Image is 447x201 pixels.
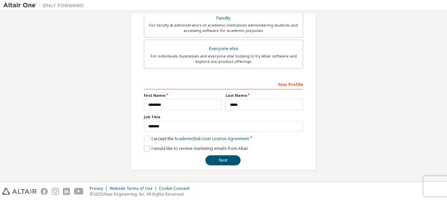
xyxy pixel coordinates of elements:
[41,188,48,195] img: facebook.svg
[110,186,159,191] div: Website Terms of Use
[205,155,241,165] button: Next
[144,146,248,151] label: I would like to receive marketing emails from Altair
[144,93,221,98] label: First Name
[52,188,59,195] img: instagram.svg
[148,53,299,64] div: For individuals, businesses and everyone else looking to try Altair software and explore our prod...
[74,188,84,195] img: youtube.svg
[63,188,70,195] img: linkedin.svg
[226,93,303,98] label: Last Name
[174,136,249,142] a: Academic End-User License Agreement
[144,79,303,89] div: Your Profile
[90,186,110,191] div: Privacy
[3,2,87,9] img: Altair One
[148,23,299,33] div: For faculty & administrators of academic institutions administering students and accessing softwa...
[159,186,194,191] div: Cookie Consent
[148,44,299,53] div: Everyone else
[144,136,249,142] label: I accept the
[90,191,194,197] p: © 2025 Altair Engineering, Inc. All Rights Reserved.
[144,114,303,120] label: Job Title
[148,13,299,23] div: Faculty
[2,188,37,195] img: altair_logo.svg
